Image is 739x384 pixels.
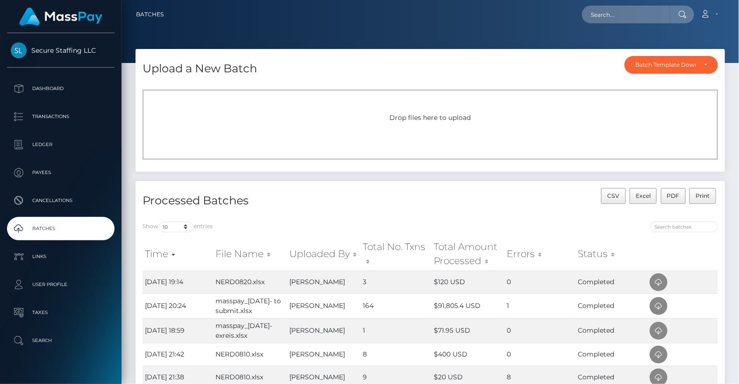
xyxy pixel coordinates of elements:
[390,113,471,122] span: Drop files here to upload
[11,306,111,320] p: Taxes
[11,334,111,348] p: Search
[214,237,287,271] th: File Name: activate to sort column ascending
[7,105,115,128] a: Transactions
[582,6,670,23] input: Search...
[7,329,115,352] a: Search
[575,237,647,271] th: Status: activate to sort column ascending
[136,5,164,24] a: Batches
[11,42,27,58] img: Secure Staffing LLC
[361,271,431,293] td: 3
[143,222,213,232] label: Show entries
[11,250,111,264] p: Links
[636,192,651,199] span: Excel
[361,318,431,343] td: 1
[287,293,360,318] td: [PERSON_NAME]
[11,166,111,180] p: Payees
[7,77,115,100] a: Dashboard
[667,192,680,199] span: PDF
[214,293,287,318] td: masspay_[DATE]- to submit.xlsx
[7,245,115,268] a: Links
[361,343,431,366] td: 8
[19,7,102,26] img: MassPay Logo
[7,161,115,184] a: Payees
[158,222,194,232] select: Showentries
[287,343,360,366] td: [PERSON_NAME]
[287,271,360,293] td: [PERSON_NAME]
[504,343,575,366] td: 0
[11,194,111,208] p: Cancellations
[575,318,647,343] td: Completed
[143,343,214,366] td: [DATE] 21:42
[689,188,716,204] button: Print
[431,271,504,293] td: $120 USD
[11,222,111,236] p: Batches
[635,61,696,69] div: Batch Template Download
[7,301,115,324] a: Taxes
[214,318,287,343] td: masspay_[DATE]-exreis.xlsx
[431,343,504,366] td: $400 USD
[431,293,504,318] td: $91,805.4 USD
[7,46,115,55] span: Secure Staffing LLC
[143,61,257,77] h4: Upload a New Batch
[214,271,287,293] td: NERD0820.xlsx
[575,293,647,318] td: Completed
[504,237,575,271] th: Errors: activate to sort column ascending
[504,293,575,318] td: 1
[575,271,647,293] td: Completed
[431,318,504,343] td: $71.95 USD
[11,110,111,124] p: Transactions
[214,343,287,366] td: NERD0810.xlsx
[650,222,718,232] input: Search batches
[143,237,214,271] th: Time: activate to sort column ascending
[361,237,431,271] th: Total No. Txns: activate to sort column ascending
[661,188,686,204] button: PDF
[143,293,214,318] td: [DATE] 20:24
[504,318,575,343] td: 0
[11,278,111,292] p: User Profile
[11,82,111,96] p: Dashboard
[11,138,111,152] p: Ledger
[504,271,575,293] td: 0
[287,318,360,343] td: [PERSON_NAME]
[361,293,431,318] td: 164
[143,193,423,209] h4: Processed Batches
[624,56,718,74] button: Batch Template Download
[607,192,619,199] span: CSV
[7,189,115,212] a: Cancellations
[601,188,626,204] button: CSV
[431,237,504,271] th: Total Amount Processed: activate to sort column ascending
[630,188,657,204] button: Excel
[7,217,115,240] a: Batches
[287,237,360,271] th: Uploaded By: activate to sort column ascending
[7,133,115,156] a: Ledger
[7,273,115,296] a: User Profile
[143,271,214,293] td: [DATE] 19:14
[575,343,647,366] td: Completed
[143,318,214,343] td: [DATE] 18:59
[696,192,710,199] span: Print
